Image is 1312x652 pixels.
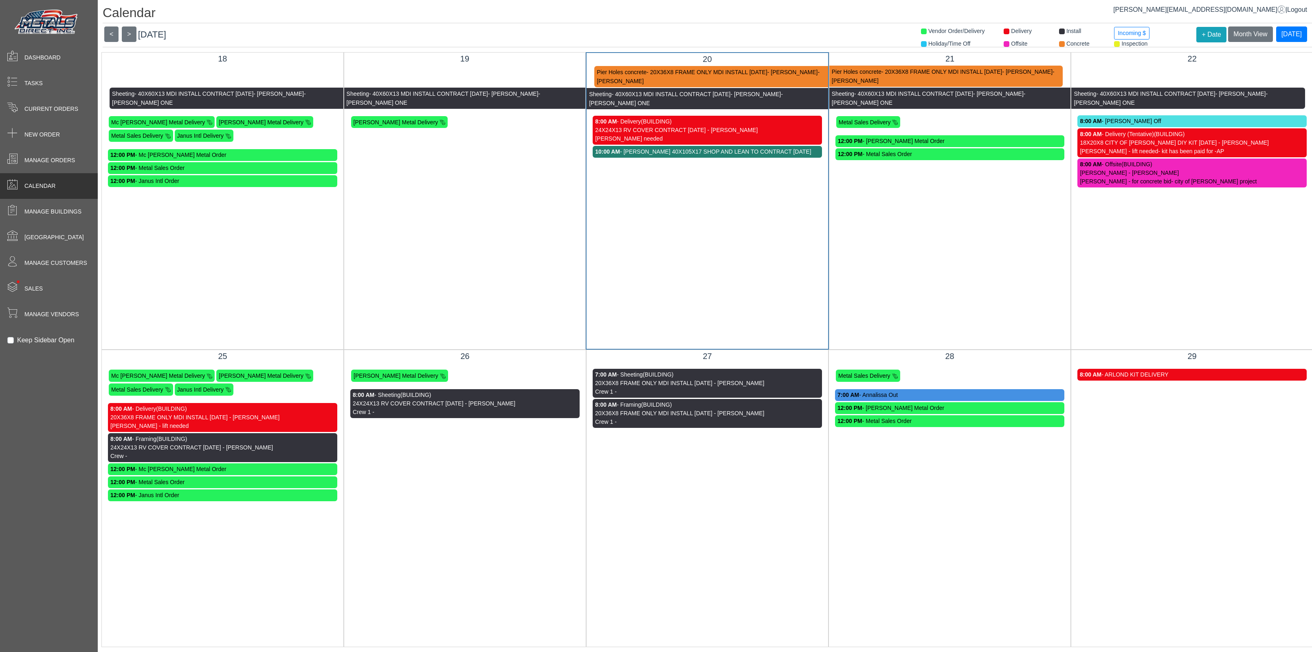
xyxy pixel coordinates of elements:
span: Inspection [1121,40,1147,47]
strong: 8:00 AM [1080,131,1101,137]
span: (BUILDING) [643,371,673,378]
div: 21 [835,53,1065,65]
div: - Mc [PERSON_NAME] Metal Order [110,465,335,474]
span: Sales [24,284,43,293]
span: Sheeting [832,90,854,97]
span: (BUILDING) [156,436,187,442]
div: - Sheeting [595,370,820,379]
div: 22 [1077,53,1307,65]
span: [DATE] [138,29,166,40]
span: - 40X60X13 MDI INSTALL CONTRACT [DATE] [369,90,488,97]
div: - Delivery [595,117,820,126]
strong: 12:00 PM [838,151,863,157]
div: [PERSON_NAME] - [PERSON_NAME] [1080,169,1304,177]
span: Vendor Order/Delivery [928,28,985,34]
strong: 12:00 PM [110,165,135,171]
div: 26 [350,350,580,362]
span: • [8,269,29,295]
div: - Janus Intl Order [110,177,335,185]
div: - Janus Intl Order [110,491,335,500]
strong: 8:00 AM [1080,371,1101,378]
strong: 12:00 PM [110,492,135,498]
div: - ARLOND KIT DELIVERY [1080,370,1304,379]
span: New Order [24,130,60,139]
span: Janus Intl Delivery [177,132,224,139]
span: - 20X36X8 FRAME ONLY MDI INSTALL [DATE] [881,68,1002,75]
span: - [PERSON_NAME] [253,90,304,97]
span: (BUILDING) [400,392,431,398]
div: - [PERSON_NAME] Off [1080,117,1304,126]
div: 18 [108,53,337,65]
span: Janus Intl Delivery [177,386,224,393]
div: - Delivery [110,405,335,413]
div: - Metal Sales Order [110,478,335,487]
span: [PERSON_NAME][EMAIL_ADDRESS][DOMAIN_NAME] [1113,6,1286,13]
div: 25 [108,350,337,362]
button: > [122,26,136,42]
div: - Framing [595,401,820,409]
strong: 12:00 PM [110,152,135,158]
span: Install [1066,28,1081,34]
span: - [PERSON_NAME] ONE [1074,90,1268,106]
div: | [1113,5,1307,15]
span: Logout [1287,6,1307,13]
strong: 10:00 AM [595,148,620,155]
span: Sheeting [112,90,134,97]
div: - Annalissa Out [837,391,1062,399]
div: 20X36X8 FRAME ONLY MDI INSTALL [DATE] - [PERSON_NAME] [110,413,335,422]
strong: 12:00 PM [110,466,135,472]
div: 20X36X8 FRAME ONLY MDI INSTALL [DATE] - [PERSON_NAME] [595,409,820,418]
div: 24X24X13 RV COVER CONTRACT [DATE] - [PERSON_NAME] [595,126,820,134]
span: (BUILDING) [156,405,187,412]
span: Delivery [1011,28,1032,34]
img: Metals Direct Inc Logo [12,7,81,37]
strong: 12:00 PM [110,479,135,485]
button: Incoming $ [1114,27,1149,40]
label: Keep Sidebar Open [17,335,75,345]
span: (BUILDING) [1154,131,1185,137]
span: Pier Holes concrete [597,69,646,75]
div: 24X24X13 RV COVER CONTRACT [DATE] - [PERSON_NAME] [353,399,577,408]
span: Metal Sales Delivery [839,119,891,125]
span: Offsite [1011,40,1027,47]
span: Manage Buildings [24,207,81,216]
div: 28 [835,350,1064,362]
span: Concrete [1066,40,1090,47]
span: Calendar [24,182,55,190]
button: Month View [1228,26,1272,42]
div: [PERSON_NAME] - lift needed [110,422,335,430]
span: Tasks [24,79,43,88]
strong: 12:00 PM [837,418,862,424]
strong: 7:00 AM [595,371,617,378]
span: - [PERSON_NAME] [488,90,538,97]
div: - Metal Sales Order [838,150,1062,159]
span: Metal Sales Delivery [838,372,890,379]
span: - [PERSON_NAME] [730,91,781,97]
span: - 40X60X13 MDI INSTALL CONTRACT [DATE] [854,90,973,97]
div: - [PERSON_NAME] 40X105X17 SHOP AND LEAN TO CONTRACT [DATE] [595,148,820,156]
strong: 7:00 AM [837,392,859,398]
div: - Metal Sales Order [837,417,1062,425]
span: - 40X60X13 MDI INSTALL CONTRACT [DATE] [611,91,730,97]
div: 19 [350,53,580,65]
strong: 8:00 AM [353,392,374,398]
div: Crew 1 - [595,418,820,426]
div: - Offsite [1080,160,1304,169]
strong: 12:00 PM [838,138,863,144]
div: - [PERSON_NAME] Metal Order [837,404,1062,412]
div: Crew - [110,452,335,460]
span: - 40X60X13 MDI INSTALL CONTRACT [DATE] [134,90,253,97]
span: Manage Orders [24,156,75,165]
span: Sheeting [347,90,369,97]
div: [PERSON_NAME] - for concrete bid- city of [PERSON_NAME] project [1080,177,1304,186]
span: [PERSON_NAME] Metal Delivery [354,119,438,125]
strong: 8:00 AM [595,118,617,125]
div: 18X20X8 CITY OF [PERSON_NAME] DIY KIT [DATE] - [PERSON_NAME] [1080,139,1304,147]
div: 20 [593,53,822,65]
strong: 8:00 AM [110,436,132,442]
div: - Mc [PERSON_NAME] Metal Order [110,151,335,159]
span: Manage Vendors [24,310,79,319]
div: - [PERSON_NAME] Metal Order [838,137,1062,145]
span: Metal Sales Delivery [111,132,163,139]
span: (BUILDING) [641,401,672,408]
